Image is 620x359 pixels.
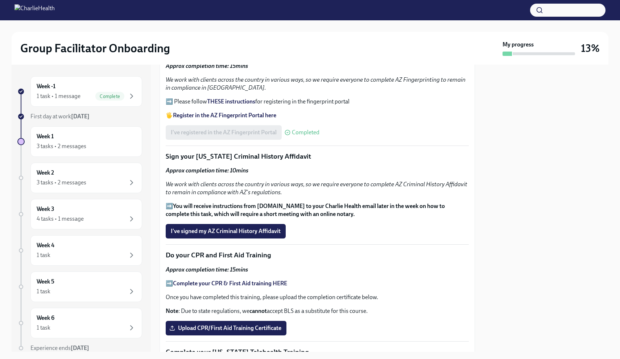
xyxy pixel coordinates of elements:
span: Completed [292,130,319,135]
h6: Week 3 [37,205,54,213]
p: ➡️ [166,202,469,218]
span: I've signed my AZ Criminal History Affidavit [171,228,281,235]
h6: Week 4 [37,241,54,249]
label: Upload CPR/First Aid Training Certificate [166,321,286,335]
h6: Week 5 [37,278,54,286]
a: Week 41 task [17,235,142,266]
div: 1 task [37,251,50,259]
strong: Approx completion time: 10mins [166,167,248,174]
a: Week 61 task [17,308,142,338]
p: Sign your [US_STATE] Criminal History Affidavit [166,152,469,161]
strong: Note [166,307,178,314]
p: Do your CPR and First Aid Training [166,250,469,260]
p: : Due to state regulations, we accept BLS as a substitute for this course. [166,307,469,315]
a: Week -11 task • 1 messageComplete [17,76,142,107]
a: Week 51 task [17,272,142,302]
p: 🖐️ [166,111,469,119]
a: THESE instructions [207,98,255,105]
strong: Approx completion time: 15mins [166,266,248,273]
span: Experience ends [30,344,89,351]
div: 3 tasks • 2 messages [37,142,86,150]
a: First day at work[DATE] [17,113,142,121]
h6: Week -1 [37,82,55,90]
h2: Group Facilitator Onboarding [20,41,170,56]
strong: Approx completion time: 15mins [166,62,248,69]
h6: Week 2 [37,169,54,177]
div: 1 task • 1 message [37,92,80,100]
button: I've signed my AZ Criminal History Affidavit [166,224,286,238]
strong: You will receive instructions from [DOMAIN_NAME] to your Charlie Health email later in the week o... [166,203,445,217]
span: Complete [95,94,124,99]
div: 4 tasks • 1 message [37,215,84,223]
div: 1 task [37,287,50,295]
div: 1 task [37,324,50,332]
img: CharlieHealth [15,4,55,16]
strong: [DATE] [71,113,90,120]
span: Upload CPR/First Aid Training Certificate [171,325,281,332]
a: Week 34 tasks • 1 message [17,199,142,229]
p: ➡️ Please follow for registering in the fingerprint portal [166,98,469,106]
a: Week 23 tasks • 2 messages [17,163,142,193]
p: Complete your [US_STATE] Telehealth Training [166,347,469,357]
h3: 13% [581,42,600,55]
a: Complete your CPR & First Aid training HERE [173,280,287,287]
h6: Week 6 [37,314,54,322]
em: We work with clients across the country in various ways, so we require everyone to complete AZ Fi... [166,76,466,91]
h6: Week 1 [37,132,54,140]
em: We work with clients across the country in various ways, so we require everyone to complete AZ Cr... [166,181,467,196]
strong: cannot [249,307,267,314]
a: Register in the AZ Fingerprint Portal here [173,112,276,119]
span: First day at work [30,113,90,120]
p: Once you have completed this training, please upload the completion certificate below. [166,293,469,301]
a: Week 13 tasks • 2 messages [17,126,142,157]
strong: [DATE] [71,344,89,351]
strong: My progress [503,41,534,49]
div: 3 tasks • 2 messages [37,179,86,187]
p: ➡️ [166,280,469,287]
